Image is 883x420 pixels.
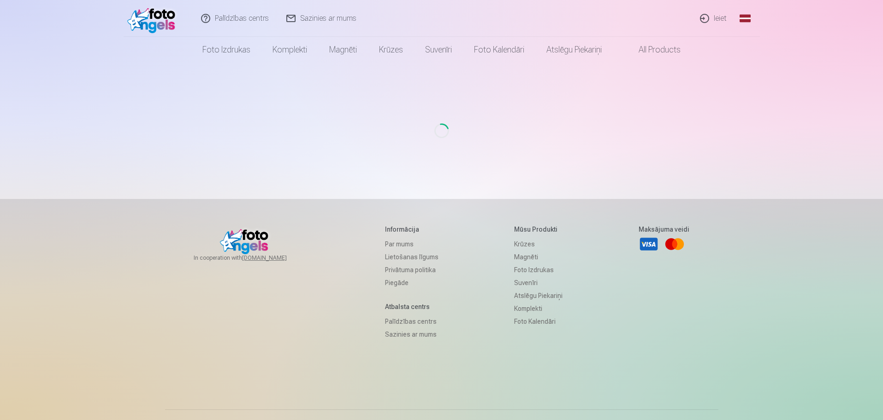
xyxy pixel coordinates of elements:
a: Lietošanas līgums [385,251,439,263]
a: Foto izdrukas [191,37,261,63]
a: Atslēgu piekariņi [535,37,613,63]
a: Foto izdrukas [514,263,563,276]
a: Magnēti [514,251,563,263]
a: Suvenīri [514,276,563,289]
a: All products [613,37,692,63]
h5: Maksājuma veidi [639,225,689,234]
a: Krūzes [368,37,414,63]
a: Suvenīri [414,37,463,63]
a: Foto kalendāri [463,37,535,63]
h5: Mūsu produkti [514,225,563,234]
a: Magnēti [318,37,368,63]
h5: Informācija [385,225,439,234]
a: Komplekti [261,37,318,63]
a: [DOMAIN_NAME] [242,254,309,262]
a: Foto kalendāri [514,315,563,328]
span: In cooperation with [194,254,309,262]
a: Krūzes [514,238,563,251]
a: Palīdzības centrs [385,315,439,328]
img: /fa1 [127,4,180,33]
a: Piegāde [385,276,439,289]
a: Mastercard [664,234,685,254]
a: Par mums [385,238,439,251]
a: Komplekti [514,302,563,315]
h5: Atbalsta centrs [385,302,439,311]
a: Privātuma politika [385,263,439,276]
a: Sazinies ar mums [385,328,439,341]
a: Visa [639,234,659,254]
a: Atslēgu piekariņi [514,289,563,302]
